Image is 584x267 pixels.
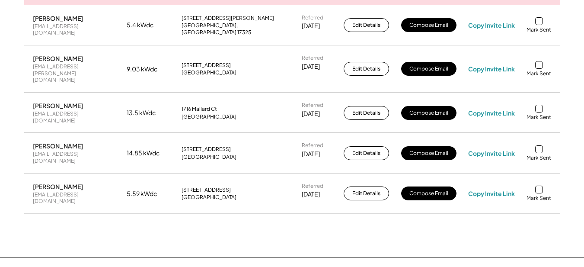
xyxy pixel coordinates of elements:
[182,62,231,69] div: [STREET_ADDRESS]
[33,102,83,109] div: [PERSON_NAME]
[468,190,515,197] div: Copy Invite Link
[182,187,231,193] div: [STREET_ADDRESS]
[302,142,323,149] div: Referred
[182,22,290,35] div: [GEOGRAPHIC_DATA], [GEOGRAPHIC_DATA] 17325
[127,190,170,198] div: 5.59 kWdc
[127,149,170,158] div: 14.85 kWdc
[527,114,551,121] div: Mark Sent
[33,183,83,190] div: [PERSON_NAME]
[468,109,515,117] div: Copy Invite Link
[527,70,551,77] div: Mark Sent
[182,194,236,201] div: [GEOGRAPHIC_DATA]
[527,26,551,33] div: Mark Sent
[182,146,231,153] div: [STREET_ADDRESS]
[127,109,170,117] div: 13.5 kWdc
[302,14,323,21] div: Referred
[127,65,170,74] div: 9.03 kWdc
[33,14,83,22] div: [PERSON_NAME]
[401,146,456,160] button: Compose Email
[401,62,456,76] button: Compose Email
[302,102,323,109] div: Referred
[344,18,389,32] button: Edit Details
[527,195,551,202] div: Mark Sent
[182,69,236,76] div: [GEOGRAPHIC_DATA]
[344,146,389,160] button: Edit Details
[302,55,323,61] div: Referred
[468,65,515,73] div: Copy Invite Link
[33,55,83,62] div: [PERSON_NAME]
[302,109,320,118] div: [DATE]
[33,151,115,164] div: [EMAIL_ADDRESS][DOMAIN_NAME]
[182,15,274,22] div: [STREET_ADDRESS][PERSON_NAME]
[182,113,236,120] div: [GEOGRAPHIC_DATA]
[302,190,320,199] div: [DATE]
[401,106,456,120] button: Compose Email
[468,21,515,29] div: Copy Invite Link
[527,154,551,161] div: Mark Sent
[182,154,236,161] div: [GEOGRAPHIC_DATA]
[33,142,83,150] div: [PERSON_NAME]
[344,187,389,200] button: Edit Details
[182,106,217,113] div: 1716 Mallard Ct
[401,187,456,200] button: Compose Email
[127,21,170,29] div: 5.4 kWdc
[344,62,389,76] button: Edit Details
[302,183,323,190] div: Referred
[468,149,515,157] div: Copy Invite Link
[344,106,389,120] button: Edit Details
[33,23,115,36] div: [EMAIL_ADDRESS][DOMAIN_NAME]
[302,22,320,30] div: [DATE]
[401,18,456,32] button: Compose Email
[33,110,115,124] div: [EMAIL_ADDRESS][DOMAIN_NAME]
[302,62,320,71] div: [DATE]
[33,63,115,84] div: [EMAIL_ADDRESS][PERSON_NAME][DOMAIN_NAME]
[33,191,115,205] div: [EMAIL_ADDRESS][DOMAIN_NAME]
[302,150,320,158] div: [DATE]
